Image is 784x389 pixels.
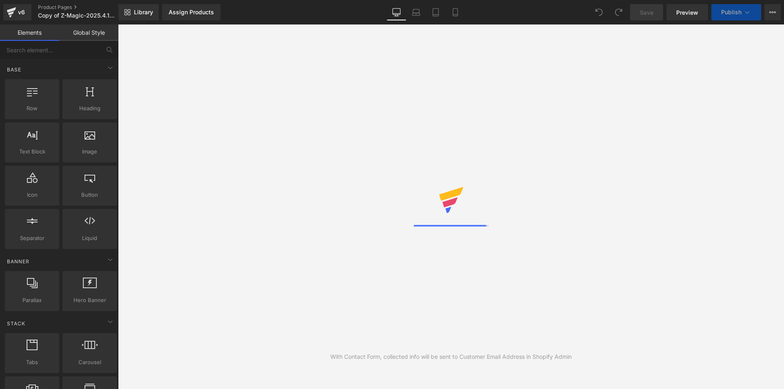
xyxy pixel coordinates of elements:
span: Publish [721,9,742,16]
span: Icon [7,191,57,199]
span: Preview [676,8,698,17]
span: Image [65,147,114,156]
a: Product Pages [38,4,132,11]
span: Library [134,9,153,16]
a: New Library [118,4,159,20]
div: With Contact Form, collected info will be sent to Customer Email Address in Shopify Admin [330,352,572,361]
button: More [764,4,781,20]
a: Global Style [59,24,118,41]
button: Publish [711,4,761,20]
span: Heading [65,104,114,113]
span: Row [7,104,57,113]
button: Redo [610,4,627,20]
span: Carousel [65,358,114,367]
a: v6 [3,4,31,20]
span: Banner [6,258,30,265]
a: Preview [666,4,708,20]
a: Tablet [426,4,445,20]
button: Undo [591,4,607,20]
span: Button [65,191,114,199]
span: Copy of Z-Magic-2025.4.11- DIAMOND QUILT(深色凉感毯) [38,12,116,19]
div: v6 [16,7,27,18]
span: Hero Banner [65,296,114,305]
span: Base [6,66,22,73]
div: Assign Products [169,9,214,16]
span: Tabs [7,358,57,367]
span: Parallax [7,296,57,305]
span: Liquid [65,234,114,242]
span: Stack [6,320,26,327]
a: Desktop [387,4,406,20]
span: Separator [7,234,57,242]
span: Save [640,8,653,17]
span: Text Block [7,147,57,156]
a: Mobile [445,4,465,20]
a: Laptop [406,4,426,20]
